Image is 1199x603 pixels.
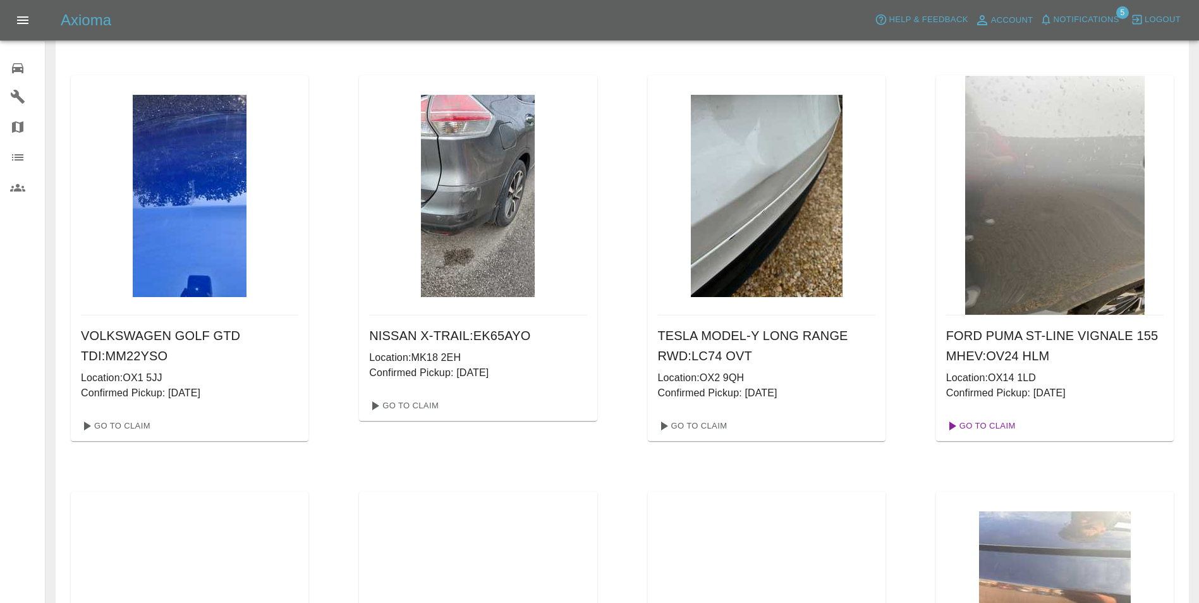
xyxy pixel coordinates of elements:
[1145,13,1181,27] span: Logout
[76,416,154,436] a: Go To Claim
[81,370,298,386] p: Location: OX1 5JJ
[946,326,1164,366] h6: FORD PUMA ST-LINE VIGNALE 155 MHEV : OV24 HLM
[1037,10,1123,30] button: Notifications
[1054,13,1119,27] span: Notifications
[653,416,731,436] a: Go To Claim
[369,365,587,381] p: Confirmed Pickup: [DATE]
[364,396,442,416] a: Go To Claim
[1116,6,1129,19] span: 5
[889,13,968,27] span: Help & Feedback
[658,370,875,386] p: Location: OX2 9QH
[658,326,875,366] h6: TESLA MODEL-Y LONG RANGE RWD : LC74 OVT
[946,386,1164,401] p: Confirmed Pickup: [DATE]
[81,386,298,401] p: Confirmed Pickup: [DATE]
[941,416,1019,436] a: Go To Claim
[61,10,111,30] h5: Axioma
[369,326,587,346] h6: NISSAN X-TRAIL : EK65AYO
[872,10,971,30] button: Help & Feedback
[991,13,1033,28] span: Account
[81,326,298,366] h6: VOLKSWAGEN GOLF GTD TDI : MM22YSO
[971,10,1037,30] a: Account
[8,5,38,35] button: Open drawer
[1128,10,1184,30] button: Logout
[946,370,1164,386] p: Location: OX14 1LD
[369,350,587,365] p: Location: MK18 2EH
[658,386,875,401] p: Confirmed Pickup: [DATE]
